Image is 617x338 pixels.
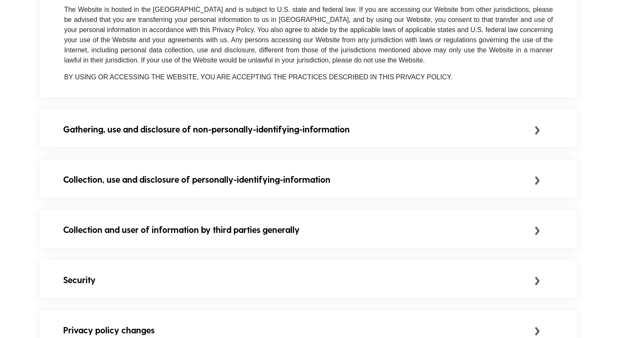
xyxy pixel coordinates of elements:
div: Collection, use and disclosure of personally-identifying-information [63,173,534,186]
img: small_arrow.svg [535,227,540,235]
img: small_arrow.svg [535,327,540,335]
div: Collection and user of information by third parties generally [63,223,534,236]
img: small_arrow.svg [535,277,540,285]
p: BY USING OR ACCESSING THE WEBSITE, YOU ARE ACCEPTING THE PRACTICES DESCRIBED IN THIS PRIVACY POLICY. [64,72,553,82]
div: Security [63,273,534,287]
div: Privacy policy changes [63,323,534,337]
p: The Website is hosted in the [GEOGRAPHIC_DATA] and is subject to U.S. state and federal law. If y... [64,5,553,65]
img: small_arrow.svg [535,176,540,185]
div: Gathering, use and disclosure of non-personally-identifying-information [63,122,534,136]
img: small_arrow.svg [535,126,540,135]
